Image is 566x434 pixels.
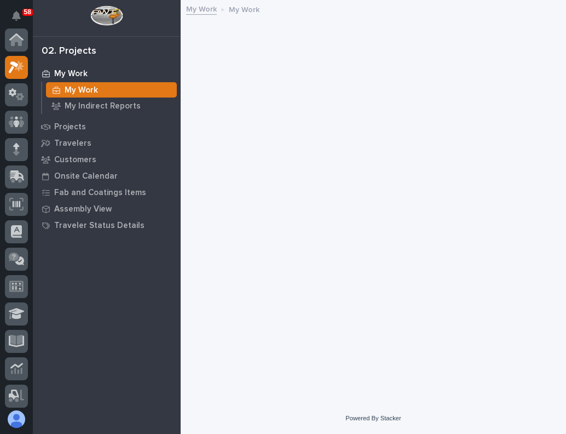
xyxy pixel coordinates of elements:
p: Traveler Status Details [54,221,145,231]
p: Customers [54,155,96,165]
div: Notifications58 [14,11,28,28]
a: My Indirect Reports [42,98,181,113]
a: My Work [186,2,217,15]
button: users-avatar [5,408,28,431]
a: Onsite Calendar [33,168,181,184]
p: My Work [229,3,259,15]
p: Assembly View [54,204,112,214]
p: Onsite Calendar [54,172,118,181]
p: 58 [24,8,31,16]
a: My Work [33,65,181,82]
button: Notifications [5,4,28,27]
p: My Work [65,85,98,95]
a: Assembly View [33,201,181,217]
p: Travelers [54,139,91,149]
img: Workspace Logo [90,5,123,26]
a: Customers [33,151,181,168]
a: Travelers [33,135,181,151]
p: My Indirect Reports [65,101,141,111]
p: My Work [54,69,88,79]
a: Powered By Stacker [345,415,401,421]
a: Traveler Status Details [33,217,181,233]
p: Projects [54,122,86,132]
a: My Work [42,82,181,98]
a: Fab and Coatings Items [33,184,181,201]
div: 02. Projects [42,45,96,58]
a: Projects [33,118,181,135]
p: Fab and Coatings Items [54,188,146,198]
